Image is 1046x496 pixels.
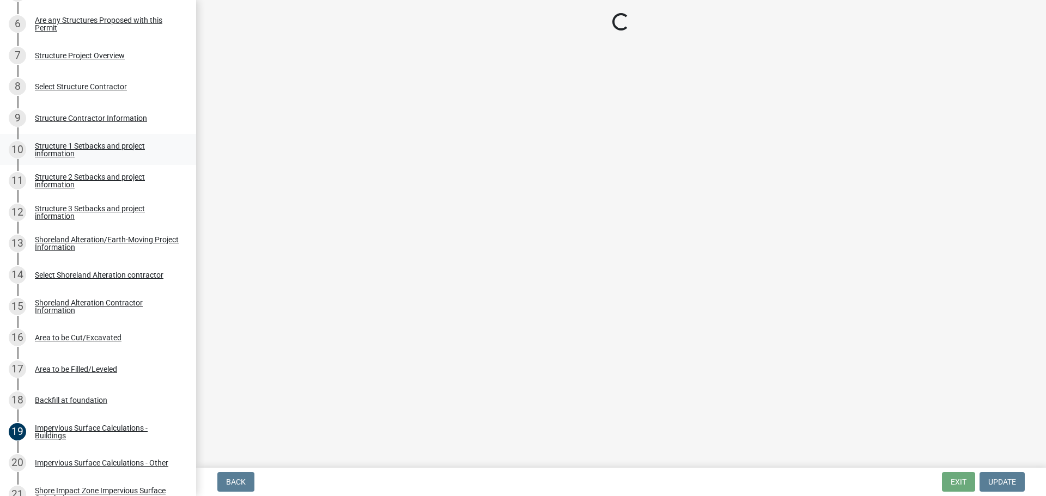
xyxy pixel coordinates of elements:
[35,424,179,439] div: Impervious Surface Calculations - Buildings
[9,235,26,252] div: 13
[9,298,26,315] div: 15
[35,142,179,157] div: Structure 1 Setbacks and project information
[988,477,1016,486] span: Update
[9,329,26,346] div: 16
[35,114,147,122] div: Structure Contractor Information
[942,472,975,492] button: Exit
[217,472,254,492] button: Back
[35,236,179,251] div: Shoreland Alteration/Earth-Moving Project Information
[35,396,107,404] div: Backfill at foundation
[9,454,26,471] div: 20
[35,334,121,341] div: Area to be Cut/Excavated
[9,266,26,284] div: 14
[35,365,117,373] div: Area to be Filled/Leveled
[9,141,26,158] div: 10
[980,472,1025,492] button: Update
[35,205,179,220] div: Structure 3 Setbacks and project information
[9,204,26,221] div: 12
[35,173,179,188] div: Structure 2 Setbacks and project information
[9,172,26,189] div: 11
[9,360,26,378] div: 17
[9,47,26,64] div: 7
[35,271,163,279] div: Select Shoreland Alteration contractor
[9,78,26,95] div: 8
[9,423,26,440] div: 19
[35,83,127,90] div: Select Structure Contractor
[9,15,26,33] div: 6
[35,459,168,467] div: Impervious Surface Calculations - Other
[9,109,26,127] div: 9
[9,391,26,409] div: 18
[35,299,179,314] div: Shoreland Alteration Contractor Information
[35,52,125,59] div: Structure Project Overview
[226,477,246,486] span: Back
[35,16,179,32] div: Are any Structures Proposed with this Permit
